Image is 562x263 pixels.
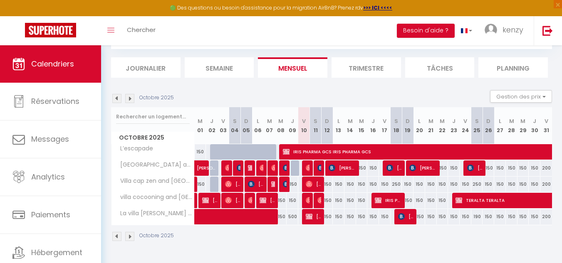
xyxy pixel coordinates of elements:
abbr: L [257,117,259,125]
th: 24 [460,107,471,144]
div: 150 [321,177,333,192]
span: Paiements [31,209,70,220]
div: 150 [460,209,471,224]
th: 19 [402,107,413,144]
th: 07 [264,107,275,144]
th: 26 [483,107,494,144]
div: 150 [321,193,333,208]
div: 150 [356,160,368,176]
span: Villa cap zen and [GEOGRAPHIC_DATA] [113,177,196,186]
span: L’escapade [113,144,155,153]
div: 150 [506,160,517,176]
th: 23 [448,107,460,144]
span: Calendriers [31,59,74,69]
span: [PERSON_NAME] [237,160,240,176]
th: 30 [529,107,540,144]
span: La villa [PERSON_NAME] and [GEOGRAPHIC_DATA] [113,209,196,218]
abbr: V [463,117,467,125]
abbr: V [302,117,306,125]
div: 150 [425,193,437,208]
span: Analytics [31,172,65,182]
span: [PERSON_NAME] [398,209,413,224]
div: 150 [195,144,206,160]
div: 150 [517,209,529,224]
span: [PERSON_NAME] [306,209,321,224]
span: [PERSON_NAME] [197,156,216,172]
abbr: M [520,117,525,125]
th: 01 [195,107,206,144]
div: 150 [460,177,471,192]
div: 150 [287,177,298,192]
span: Chercher [127,25,156,34]
abbr: S [475,117,479,125]
div: 150 [494,177,506,192]
th: 27 [494,107,506,144]
abbr: S [314,117,317,125]
th: 08 [275,107,287,144]
span: [PERSON_NAME] [306,160,309,176]
span: [PERSON_NAME] [329,160,356,176]
th: 16 [367,107,379,144]
div: 150 [425,177,437,192]
div: 150 [437,160,448,176]
th: 25 [471,107,483,144]
div: 150 [344,209,356,224]
div: 150 [437,177,448,192]
input: Rechercher un logement... [116,109,190,124]
th: 04 [229,107,241,144]
abbr: J [533,117,536,125]
abbr: J [452,117,456,125]
th: 03 [218,107,229,144]
span: Octobre 2025 [111,132,194,144]
div: 150 [494,160,506,176]
div: 150 [333,177,344,192]
th: 21 [425,107,437,144]
th: 02 [206,107,218,144]
abbr: D [406,117,410,125]
th: 17 [379,107,391,144]
span: IRIS PHARMA IRIS PHARMA [375,192,402,208]
abbr: V [383,117,386,125]
div: 150 [517,160,529,176]
th: 09 [287,107,298,144]
span: villa cocooning and [GEOGRAPHIC_DATA] [113,193,196,202]
span: [PERSON_NAME] [248,160,252,176]
abbr: J [371,117,375,125]
abbr: J [291,117,294,125]
div: 200 [540,209,552,224]
span: kenzy [503,25,523,35]
th: 15 [356,107,368,144]
div: 150 [529,177,540,192]
abbr: M [428,117,433,125]
th: 06 [252,107,264,144]
th: 29 [517,107,529,144]
abbr: S [233,117,237,125]
div: 150 [413,209,425,224]
abbr: D [244,117,248,125]
div: 150 [275,193,287,208]
div: 150 [379,209,391,224]
img: ... [485,24,497,36]
div: 150 [413,177,425,192]
th: 05 [240,107,252,144]
span: Hébergement [31,247,82,258]
abbr: L [499,117,501,125]
div: 150 [483,177,494,192]
span: [PERSON_NAME] [386,160,402,176]
li: Tâches [405,57,475,78]
a: Chercher [121,16,162,45]
span: [PERSON_NAME] [225,176,240,192]
span: [PERSON_NAME] [306,176,321,192]
img: logout [542,25,553,36]
abbr: D [325,117,329,125]
p: Octobre 2025 [139,94,174,102]
span: [PERSON_NAME] [271,160,275,176]
div: 150 [287,193,298,208]
span: [PERSON_NAME] [317,160,321,176]
span: [PERSON_NAME] [467,160,483,176]
div: 150 [344,193,356,208]
div: 200 [540,177,552,192]
div: 150 [402,177,413,192]
div: 150 [483,209,494,224]
p: Octobre 2025 [139,232,174,240]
